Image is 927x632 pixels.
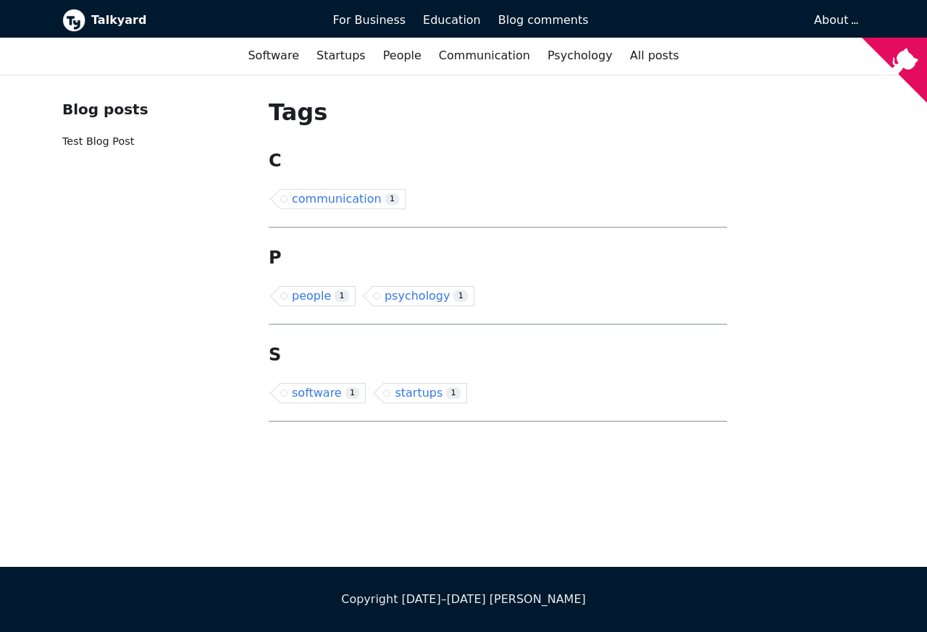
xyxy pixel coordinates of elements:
[62,135,134,147] a: Test Blog Post
[62,9,85,32] img: Talkyard logo
[280,189,406,209] a: communication1
[269,247,727,269] h2: P
[385,193,400,206] span: 1
[373,286,474,306] a: psychology1
[414,8,490,33] a: Education
[269,98,727,127] h1: Tags
[280,383,366,403] a: software1
[332,13,406,27] span: For Business
[62,98,246,162] nav: Blog recent posts navigation
[621,43,688,68] a: All posts
[269,344,727,366] h2: S
[374,43,430,68] a: People
[423,13,481,27] span: Education
[446,387,461,400] span: 1
[324,8,414,33] a: For Business
[62,98,246,122] div: Blog posts
[430,43,539,68] a: Communication
[383,383,467,403] a: startups1
[453,290,468,303] span: 1
[308,43,374,68] a: Startups
[539,43,621,68] a: Psychology
[239,43,308,68] a: Software
[280,286,356,306] a: people1
[490,8,597,33] a: Blog comments
[498,13,589,27] span: Blog comments
[91,11,312,30] b: Talkyard
[345,387,360,400] span: 1
[269,150,727,172] h2: C
[335,290,349,303] span: 1
[62,9,312,32] a: Talkyard logoTalkyard
[814,13,856,27] a: About
[62,590,865,609] div: Copyright [DATE]–[DATE] [PERSON_NAME]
